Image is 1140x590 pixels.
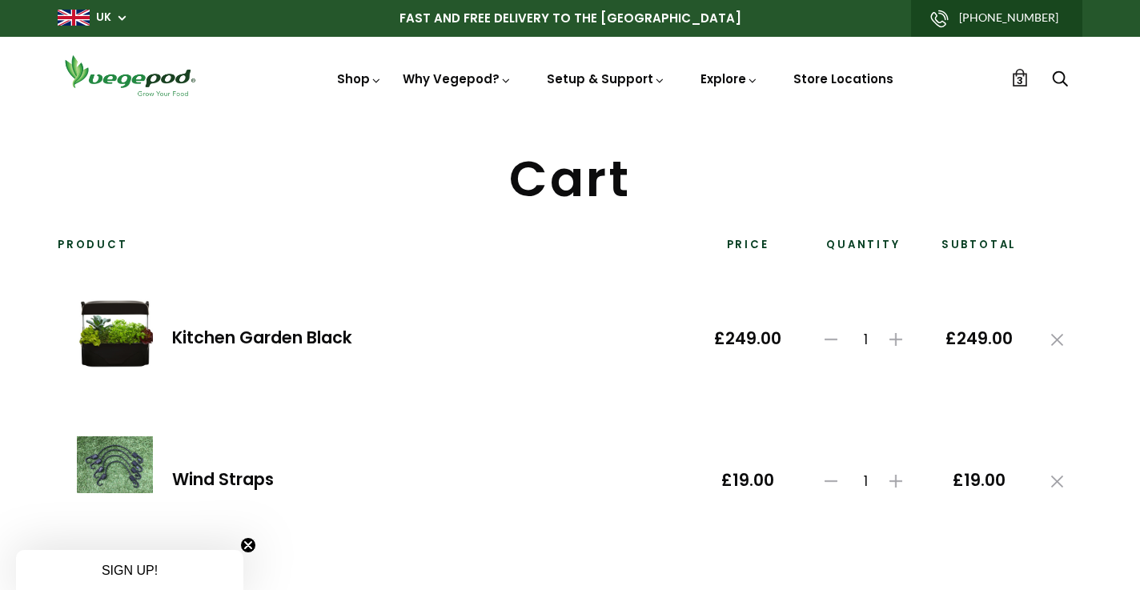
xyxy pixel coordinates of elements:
[846,473,885,489] span: 1
[58,237,695,264] th: Product
[58,155,1082,204] h1: Cart
[77,436,153,493] img: Wind Straps
[172,326,352,349] a: Kitchen Garden Black
[793,70,893,87] a: Store Locations
[695,237,801,264] th: Price
[1052,71,1068,88] a: Search
[714,329,781,349] span: £249.00
[801,237,926,264] th: Quantity
[945,329,1013,349] span: £249.00
[58,10,90,26] img: gb_large.png
[102,564,158,577] span: SIGN UP!
[96,10,111,26] a: UK
[714,471,781,491] span: £19.00
[1011,69,1029,86] a: 3
[945,471,1013,491] span: £19.00
[58,53,202,98] img: Vegepod
[700,70,758,87] a: Explore
[16,550,243,590] div: SIGN UP!Close teaser
[77,295,153,371] img: Kitchen Garden Black
[172,468,274,491] a: Wind Straps
[1017,73,1023,88] span: 3
[846,331,885,347] span: 1
[926,237,1032,264] th: Subtotal
[240,537,256,553] button: Close teaser
[403,70,512,87] a: Why Vegepod?
[337,70,382,87] a: Shop
[547,70,665,87] a: Setup & Support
